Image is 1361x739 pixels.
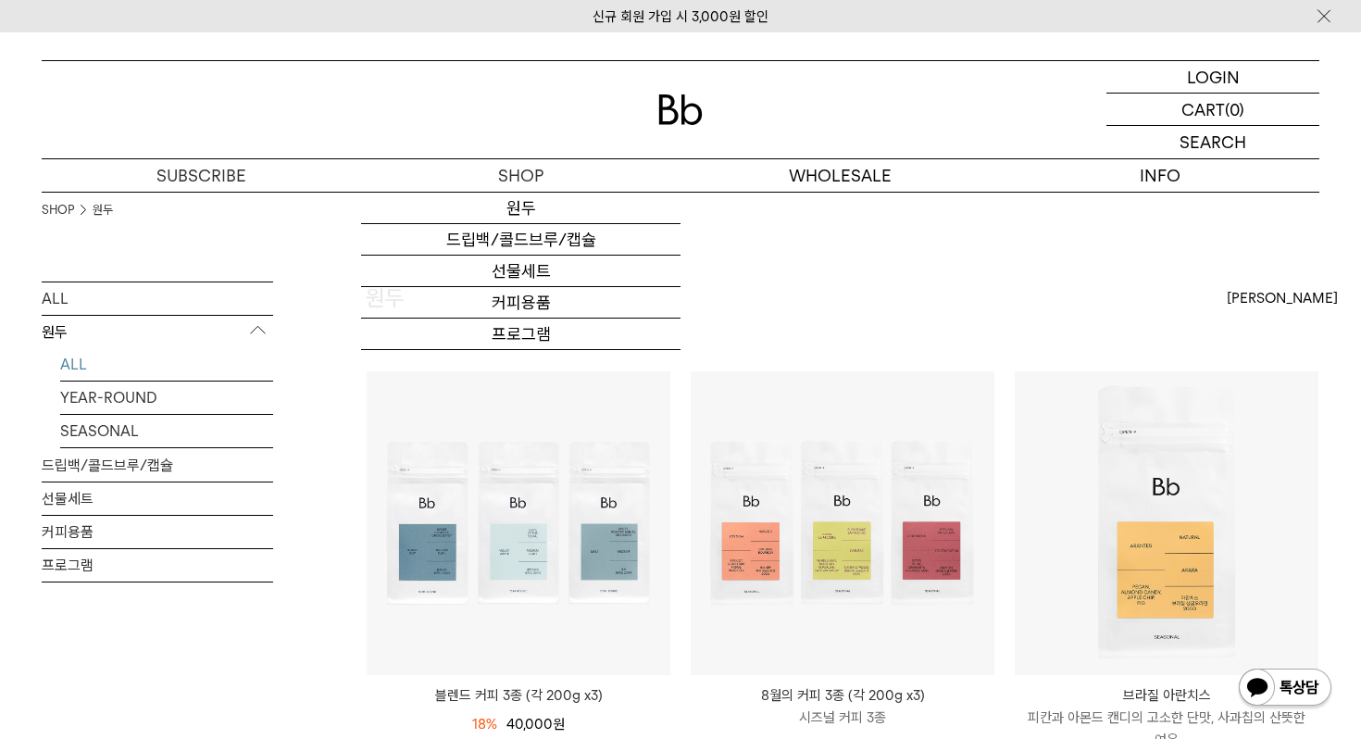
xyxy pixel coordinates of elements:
a: ALL [42,282,273,315]
p: LOGIN [1187,61,1240,93]
a: 커피용품 [42,516,273,548]
a: LOGIN [1106,61,1319,94]
a: 블렌드 커피 3종 (각 200g x3) [367,371,670,675]
span: [PERSON_NAME] [1227,287,1338,309]
a: SUBSCRIBE [42,159,361,192]
a: SHOP [42,201,74,219]
img: 8월의 커피 3종 (각 200g x3) [691,371,994,675]
p: CART [1181,94,1225,125]
a: 선물세트 [42,482,273,515]
p: INFO [1000,159,1319,192]
img: 카카오톡 채널 1:1 채팅 버튼 [1237,667,1333,711]
a: CART (0) [1106,94,1319,126]
a: SHOP [361,159,680,192]
a: ALL [60,348,273,381]
p: 브라질 아란치스 [1015,684,1318,707]
span: 40,000 [506,716,565,733]
p: SEARCH [1180,126,1246,158]
a: 드립백/콜드브루/캡슐 [42,449,273,482]
p: 원두 [42,316,273,349]
img: 브라질 아란치스 [1015,371,1318,675]
a: 커피용품 [361,287,680,319]
p: WHOLESALE [680,159,1000,192]
a: 신규 회원 가입 시 3,000원 할인 [593,8,768,25]
a: 원두 [361,193,680,224]
p: 8월의 커피 3종 (각 200g x3) [691,684,994,707]
img: 로고 [658,94,703,125]
a: 프로그램 [361,319,680,350]
a: 드립백/콜드브루/캡슐 [361,224,680,256]
a: 블렌드 커피 3종 (각 200g x3) [367,684,670,707]
a: YEAR-ROUND [60,382,273,414]
a: 프로그램 [42,549,273,582]
div: 18% [472,713,497,735]
p: (0) [1225,94,1244,125]
span: 원 [553,716,565,733]
a: 8월의 커피 3종 (각 200g x3) 시즈널 커피 3종 [691,684,994,729]
p: 시즈널 커피 3종 [691,707,994,729]
a: SEASONAL [60,415,273,447]
a: 원두 [93,201,113,219]
a: 선물세트 [361,256,680,287]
